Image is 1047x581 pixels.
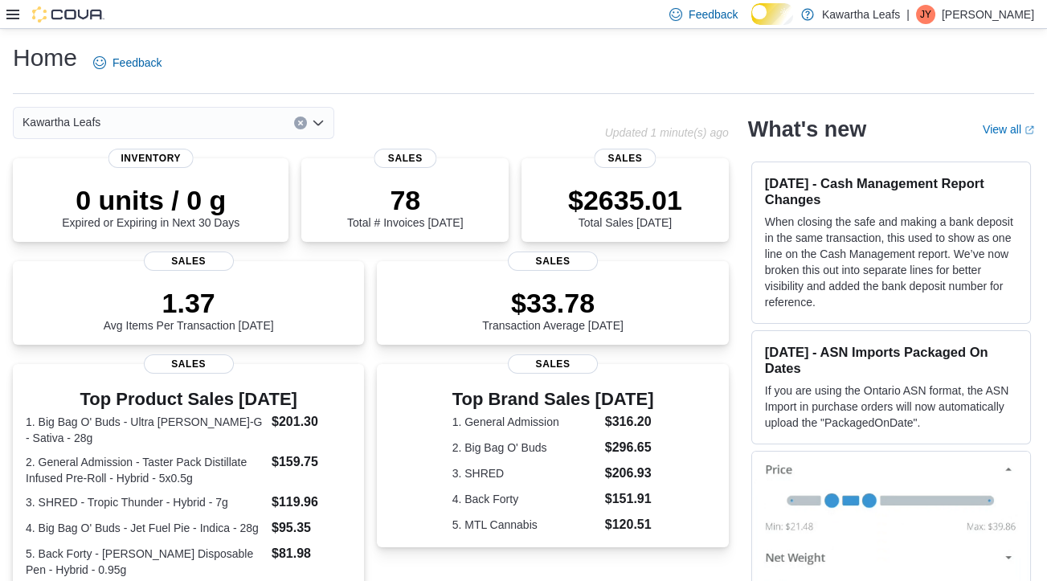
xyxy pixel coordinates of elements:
span: Sales [374,149,436,168]
dt: 4. Big Bag O' Buds - Jet Fuel Pie - Indica - 28g [26,520,265,536]
span: JY [920,5,931,24]
h2: What's new [748,117,866,142]
h3: [DATE] - Cash Management Report Changes [765,175,1017,207]
dt: 3. SHRED - Tropic Thunder - Hybrid - 7g [26,494,265,510]
input: Dark Mode [751,3,793,24]
dd: $201.30 [272,412,351,432]
img: Cova [32,6,104,23]
dd: $119.96 [272,493,351,512]
h3: Top Product Sales [DATE] [26,390,351,409]
p: 1.37 [104,287,274,319]
div: Total # Invoices [DATE] [347,184,463,229]
p: 78 [347,184,463,216]
a: Feedback [87,47,168,79]
p: [PERSON_NAME] [942,5,1034,24]
p: Updated 1 minute(s) ago [605,126,729,139]
dt: 5. Back Forty - [PERSON_NAME] Disposable Pen - Hybrid - 0.95g [26,546,265,578]
p: $33.78 [482,287,624,319]
dd: $81.98 [272,544,351,563]
span: Sales [594,149,656,168]
svg: External link [1025,125,1034,135]
div: Transaction Average [DATE] [482,287,624,332]
dd: $120.51 [605,515,654,534]
dd: $95.35 [272,518,351,538]
dt: 5. MTL Cannabis [452,517,599,533]
div: Expired or Expiring in Next 30 Days [62,184,239,229]
dt: 2. General Admission - Taster Pack Distillate Infused Pre-Roll - Hybrid - 5x0.5g [26,454,265,486]
dd: $296.65 [605,438,654,457]
a: View allExternal link [983,123,1034,136]
h3: Top Brand Sales [DATE] [452,390,654,409]
div: Avg Items Per Transaction [DATE] [104,287,274,332]
button: Clear input [294,117,307,129]
h3: [DATE] - ASN Imports Packaged On Dates [765,344,1017,376]
h1: Home [13,42,77,74]
dt: 2. Big Bag O' Buds [452,440,599,456]
dd: $206.93 [605,464,654,483]
span: Dark Mode [751,25,752,26]
dd: $159.75 [272,452,351,472]
span: Sales [508,354,598,374]
dt: 4. Back Forty [452,491,599,507]
p: $2635.01 [568,184,682,216]
p: When closing the safe and making a bank deposit in the same transaction, this used to show as one... [765,214,1017,310]
p: Kawartha Leafs [822,5,900,24]
dt: 1. Big Bag O' Buds - Ultra [PERSON_NAME]-G - Sativa - 28g [26,414,265,446]
span: Kawartha Leafs [22,113,100,132]
div: Total Sales [DATE] [568,184,682,229]
span: Inventory [108,149,194,168]
dt: 3. SHRED [452,465,599,481]
span: Sales [144,252,234,271]
p: 0 units / 0 g [62,184,239,216]
span: Sales [508,252,598,271]
span: Sales [144,354,234,374]
div: James Yin [916,5,935,24]
span: Feedback [112,55,162,71]
p: | [906,5,910,24]
p: If you are using the Ontario ASN format, the ASN Import in purchase orders will now automatically... [765,383,1017,431]
dd: $316.20 [605,412,654,432]
button: Open list of options [312,117,325,129]
dd: $151.91 [605,489,654,509]
dt: 1. General Admission [452,414,599,430]
span: Feedback [689,6,738,23]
